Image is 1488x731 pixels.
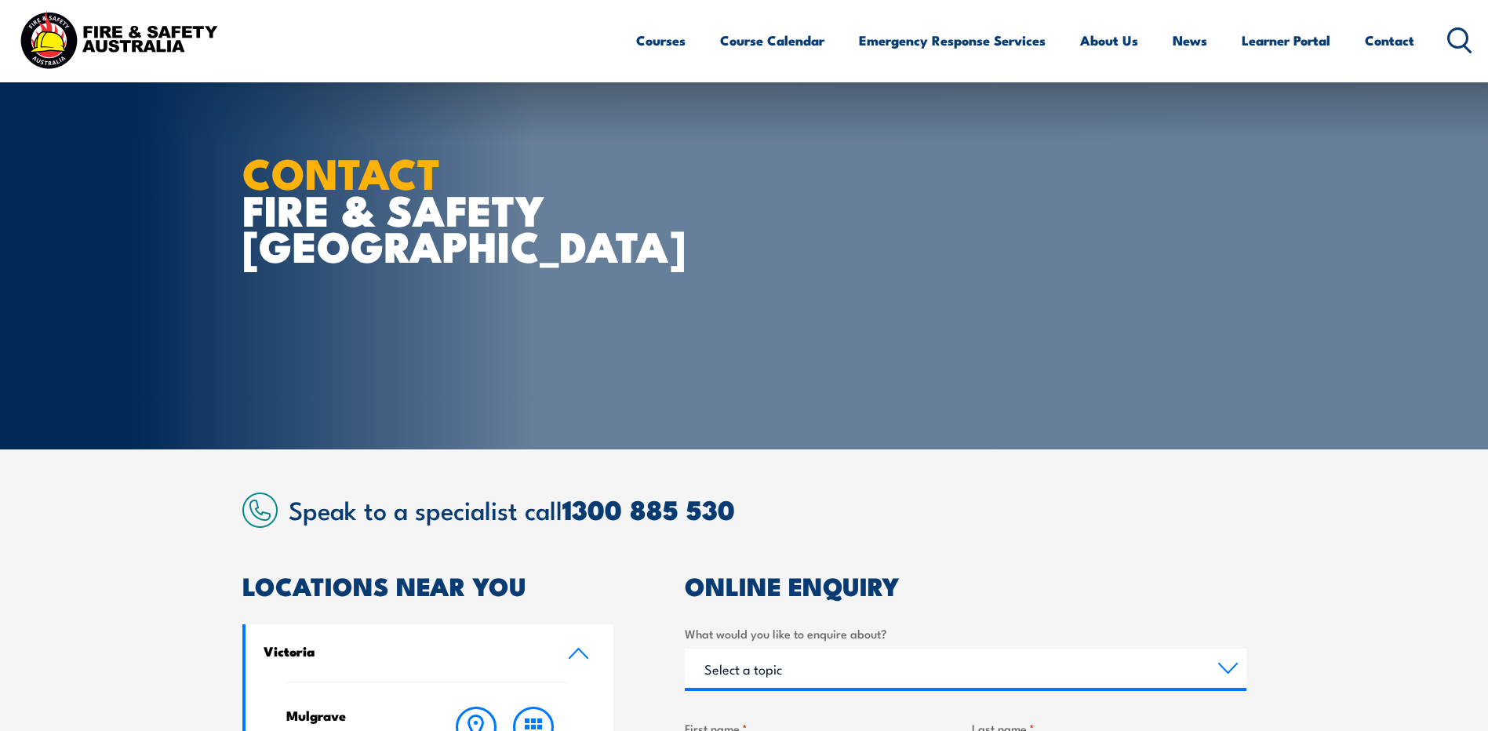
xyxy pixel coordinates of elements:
strong: CONTACT [242,139,441,204]
h4: Victoria [264,642,544,660]
a: Course Calendar [720,20,824,61]
a: Courses [636,20,686,61]
a: Contact [1365,20,1414,61]
h4: Mulgrave [286,707,417,724]
a: Victoria [246,624,614,682]
a: About Us [1080,20,1138,61]
a: 1300 885 530 [562,488,735,529]
a: Learner Portal [1242,20,1330,61]
h2: LOCATIONS NEAR YOU [242,574,614,596]
h2: ONLINE ENQUIRY [685,574,1246,596]
h2: Speak to a specialist call [289,495,1246,523]
h1: FIRE & SAFETY [GEOGRAPHIC_DATA] [242,154,630,264]
a: Emergency Response Services [859,20,1046,61]
label: What would you like to enquire about? [685,624,1246,642]
a: News [1173,20,1207,61]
